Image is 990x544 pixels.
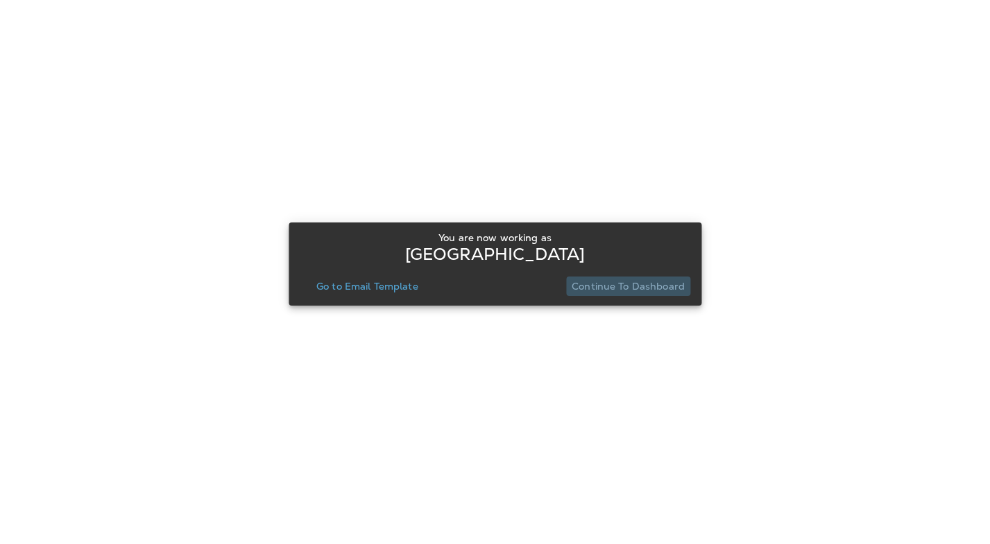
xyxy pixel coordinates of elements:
p: Go to Email Template [316,281,418,292]
p: [GEOGRAPHIC_DATA] [405,249,585,260]
p: Continue to Dashboard [572,281,685,292]
p: You are now working as [438,232,552,243]
button: Continue to Dashboard [566,277,690,296]
button: Go to Email Template [311,277,424,296]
